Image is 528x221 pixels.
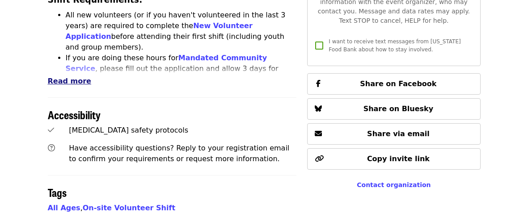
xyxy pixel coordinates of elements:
[66,53,297,96] li: If you are doing these hours for , please fill out the application and allow 3 days for approval....
[69,125,296,136] div: [MEDICAL_DATA] safety protocols
[357,181,431,188] a: Contact organization
[307,123,480,145] button: Share via email
[69,144,289,163] span: Have accessibility questions? Reply to your registration email to confirm your requirements or re...
[48,126,54,134] i: check icon
[48,184,67,200] span: Tags
[48,204,80,212] a: All Ages
[48,77,91,85] span: Read more
[48,76,91,87] button: Read more
[307,148,480,170] button: Copy invite link
[48,144,55,152] i: question-circle icon
[83,204,175,212] a: On-site Volunteer Shift
[48,107,101,122] span: Accessibility
[48,204,83,212] span: ,
[66,10,297,53] li: All new volunteers (or if you haven't volunteered in the last 3 years) are required to complete t...
[329,38,460,53] span: I want to receive text messages from [US_STATE] Food Bank about how to stay involved.
[367,129,430,138] span: Share via email
[307,98,480,120] button: Share on Bluesky
[367,154,430,163] span: Copy invite link
[363,104,434,113] span: Share on Bluesky
[66,21,253,41] a: New Volunteer Application
[360,79,436,88] span: Share on Facebook
[307,73,480,95] button: Share on Facebook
